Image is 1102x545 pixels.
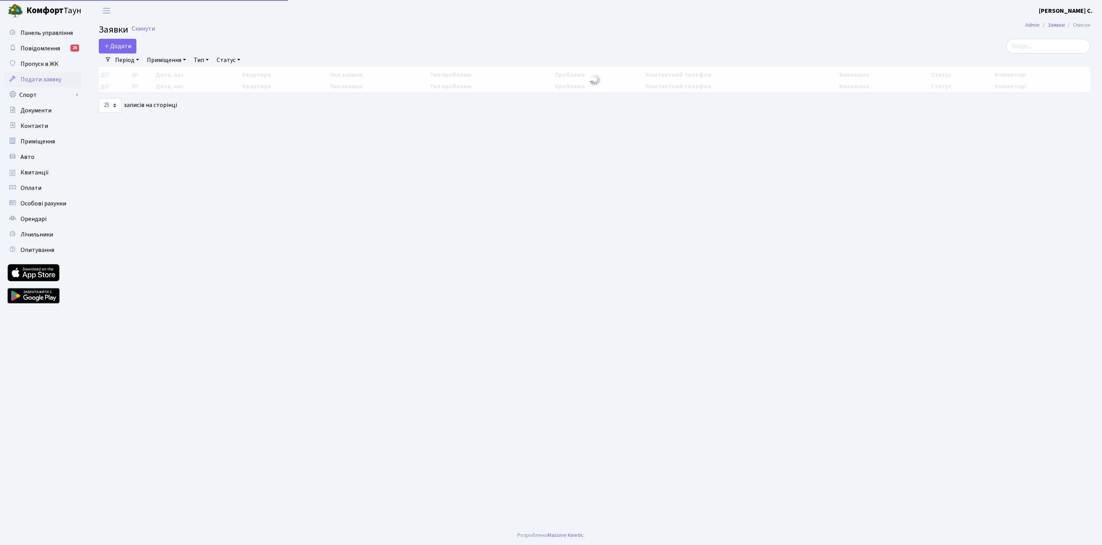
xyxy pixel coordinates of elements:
[112,53,142,67] a: Період
[1039,7,1093,15] b: [PERSON_NAME] С.
[1039,6,1093,16] a: [PERSON_NAME] С.
[1065,21,1090,29] li: Список
[4,87,81,103] a: Спорт
[548,531,584,539] a: Massive Kinetic
[21,246,54,254] span: Опитування
[21,29,73,37] span: Панель управління
[99,98,121,113] select: записів на сторінці
[99,23,128,36] span: Заявки
[144,53,189,67] a: Приміщення
[132,25,155,33] a: Скинути
[104,42,131,50] span: Додати
[4,242,81,258] a: Опитування
[99,39,136,53] a: Додати
[191,53,212,67] a: Тип
[21,215,46,223] span: Орендарі
[4,196,81,211] a: Особові рахунки
[21,199,66,208] span: Особові рахунки
[21,153,34,161] span: Авто
[21,137,55,146] span: Приміщення
[26,4,64,17] b: Комфорт
[21,75,61,84] span: Подати заявку
[214,53,243,67] a: Статус
[21,184,41,192] span: Оплати
[1014,17,1102,33] nav: breadcrumb
[26,4,81,17] span: Таун
[4,165,81,180] a: Квитанції
[4,25,81,41] a: Панель управління
[1025,21,1040,29] a: Admin
[4,103,81,118] a: Документи
[97,4,116,17] button: Переключити навігацію
[8,3,23,19] img: logo.png
[4,72,81,87] a: Подати заявку
[4,227,81,242] a: Лічильники
[1006,39,1090,53] input: Пошук...
[4,211,81,227] a: Орендарі
[4,118,81,134] a: Контакти
[517,531,585,540] div: Розроблено .
[589,74,601,86] img: Обробка...
[21,122,48,130] span: Контакти
[21,44,60,53] span: Повідомлення
[4,180,81,196] a: Оплати
[21,168,49,177] span: Квитанції
[21,60,59,68] span: Пропуск в ЖК
[21,230,53,239] span: Лічильники
[4,56,81,72] a: Пропуск в ЖК
[21,106,52,115] span: Документи
[4,134,81,149] a: Приміщення
[71,45,79,52] div: 25
[99,98,177,113] label: записів на сторінці
[4,149,81,165] a: Авто
[4,41,81,56] a: Повідомлення25
[1048,21,1065,29] a: Заявки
